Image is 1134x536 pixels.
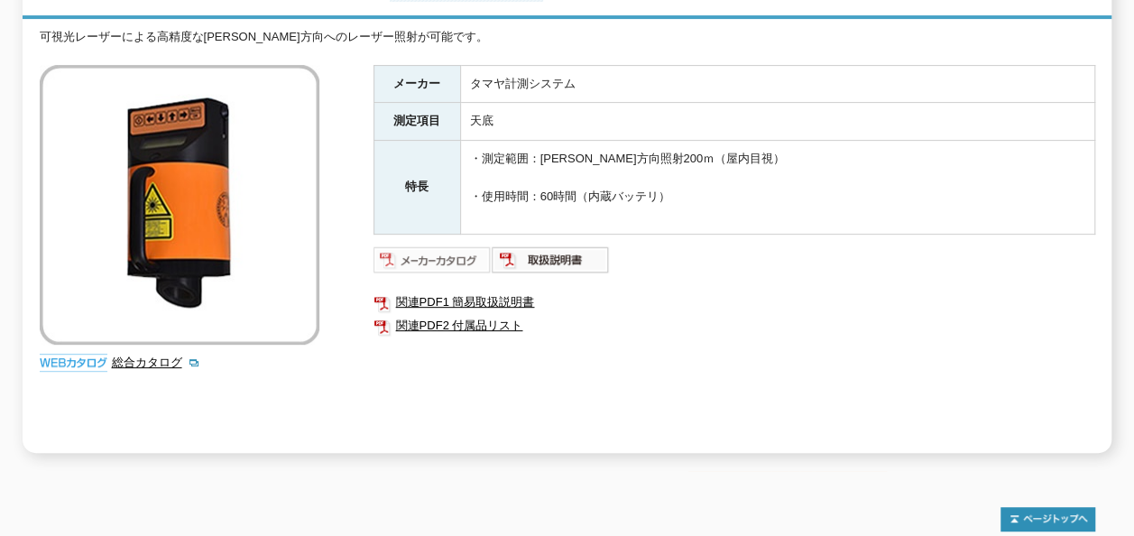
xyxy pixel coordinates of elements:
[373,65,460,103] th: メーカー
[373,291,1095,314] a: 関連PDF1 簡易取扱説明書
[492,258,610,272] a: 取扱説明書
[40,65,319,345] img: レーザー天底器 FG-LL32+
[40,28,1095,47] div: 可視光レーザーによる高精度な[PERSON_NAME]方向へのレーザー照射が可能です。
[40,354,107,372] img: webカタログ
[492,245,610,274] img: 取扱説明書
[460,65,1094,103] td: タマヤ計測システム
[460,103,1094,141] td: 天底
[112,356,200,369] a: 総合カタログ
[460,141,1094,235] td: ・測定範囲：[PERSON_NAME]方向照射200ｍ（屋内目視） ・使用時間：60時間（内蔵バッテリ）
[373,103,460,141] th: 測定項目
[373,258,492,272] a: メーカーカタログ
[1000,507,1095,531] img: トップページへ
[373,314,1095,337] a: 関連PDF2 付属品リスト
[373,141,460,235] th: 特長
[373,245,492,274] img: メーカーカタログ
